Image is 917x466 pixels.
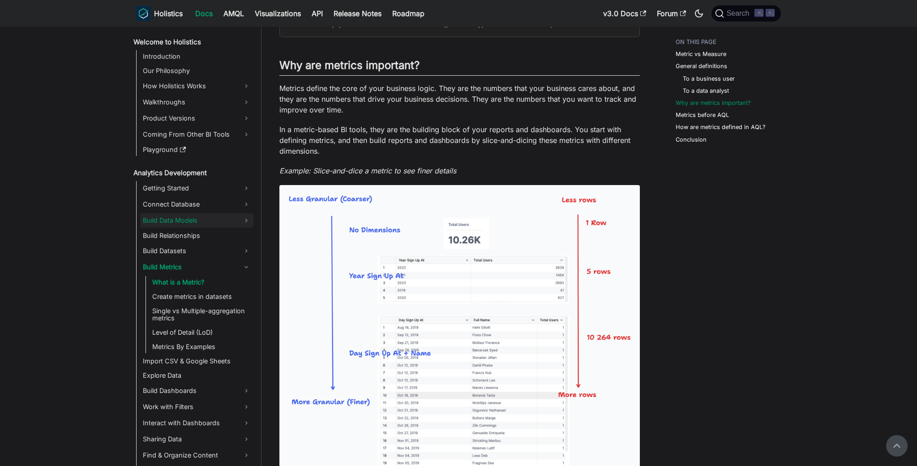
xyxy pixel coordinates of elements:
a: Forum [651,6,691,21]
span: COUNT [313,22,331,28]
a: Find & Organize Content [140,448,253,462]
span: >= [455,22,462,28]
a: Coming From Other BI Tools [140,127,253,142]
span: FROM [346,22,360,28]
a: Walkthroughs [140,95,253,109]
a: How are metrics defined in AQL? [676,123,766,131]
a: Explore Data [140,369,253,382]
button: Switch between dark and light mode (currently dark mode) [692,6,706,21]
span: - [488,22,492,28]
a: HolisticsHolistics [136,6,183,21]
span: ( [331,22,334,28]
kbd: K [766,9,775,17]
em: Example: Slice-and-dice a metric to see finer details [279,166,456,175]
kbd: ⌘ [754,9,763,17]
a: Why are metrics important? [676,99,751,107]
a: Welcome to Holistics [131,36,253,48]
a: Release Notes [328,6,387,21]
a: Build Datasets [140,244,253,258]
span: ) [481,22,484,28]
a: Getting Started [140,181,253,195]
a: Connect Database [140,197,253,211]
span: WHERE [378,22,397,28]
p: Metrics define the core of your business logic. They are the numbers that your business cares abo... [279,83,640,115]
a: To a data analyst [683,86,729,95]
a: API [306,6,328,21]
a: Create metrics in datasets [150,290,253,303]
a: Metrics before AQL [676,111,729,119]
span: sales [397,22,415,28]
button: Search (Command+K) [711,5,781,22]
a: How Holistics Works [140,79,253,93]
a: Analytics Development [131,167,253,179]
span: now [466,22,477,28]
a: Our Philosophy [140,65,253,77]
a: To a business user [683,74,735,83]
a: Roadmap [387,6,430,21]
a: Level of Detail (LoD) [150,326,253,339]
a: What is a Metric? [150,276,253,289]
nav: Docs sidebar [127,27,261,466]
a: General definitions [676,62,727,70]
a: Build Relationships [140,229,253,242]
a: Product Versions [140,111,253,125]
span: Search [724,9,755,17]
img: Holistics [136,6,150,21]
b: Holistics [154,8,183,19]
button: Scroll back to top [886,435,908,457]
a: Docs [190,6,218,21]
a: Sharing Data [140,432,253,446]
a: Metrics By Examples [150,341,253,353]
a: Import CSV & Google Sheets [140,355,253,367]
a: Visualizations [249,6,306,21]
a: Conclusion [676,135,707,144]
span: ( [477,22,480,28]
a: AMQL [218,6,249,21]
a: Build Dashboards [140,384,253,398]
a: Build Data Models [140,213,253,228]
a: Metric vs Measure [676,50,726,58]
a: Playground [140,143,253,156]
span: SELECT [287,22,309,28]
h2: Why are metrics important? [279,59,640,76]
a: Single vs Multiple-aggregation metrics [150,305,253,324]
span: interval [495,22,524,28]
span: sales [360,22,378,28]
span: . [415,22,419,28]
p: In a metric-based BI tools, they are the building block of your reports and dashboards. You start... [279,124,640,156]
span: ) [338,22,342,28]
a: v3.0 Docs [598,6,651,21]
a: Work with Filters [140,400,253,414]
a: Interact with Dashboards [140,416,253,430]
a: Build Metrics [140,260,253,274]
span: '30 days' [528,22,561,28]
span: created_at [419,22,455,28]
a: Introduction [140,50,253,63]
